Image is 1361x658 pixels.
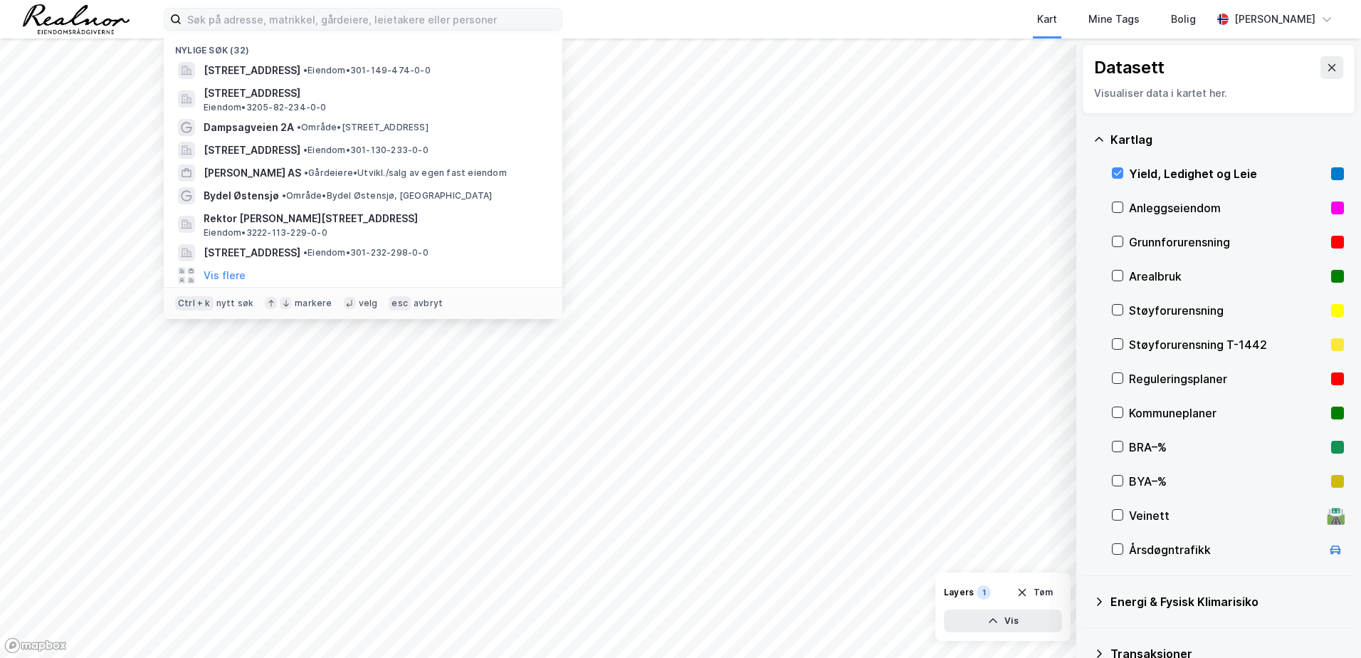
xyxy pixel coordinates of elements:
[204,227,327,239] span: Eiendom • 3222-113-229-0-0
[1094,56,1165,79] div: Datasett
[216,298,254,309] div: nytt søk
[304,167,308,178] span: •
[204,142,300,159] span: [STREET_ADDRESS]
[944,610,1062,632] button: Vis
[389,296,411,310] div: esc
[175,296,214,310] div: Ctrl + k
[295,298,332,309] div: markere
[303,145,429,156] span: Eiendom • 301-130-233-0-0
[1129,473,1325,490] div: BYA–%
[204,210,545,227] span: Rektor [PERSON_NAME][STREET_ADDRESS]
[204,244,300,261] span: [STREET_ADDRESS]
[1129,234,1325,251] div: Grunnforurensning
[304,167,507,179] span: Gårdeiere • Utvikl./salg av egen fast eiendom
[164,33,562,59] div: Nylige søk (32)
[1290,590,1361,658] div: Kontrollprogram for chat
[1088,11,1140,28] div: Mine Tags
[303,247,429,258] span: Eiendom • 301-232-298-0-0
[414,298,443,309] div: avbryt
[204,102,327,113] span: Eiendom • 3205-82-234-0-0
[1110,593,1344,610] div: Energi & Fysisk Klimarisiko
[1129,370,1325,387] div: Reguleringsplaner
[1129,507,1321,524] div: Veinett
[1290,590,1361,658] iframe: Chat Widget
[1037,11,1057,28] div: Kart
[297,122,429,133] span: Område • [STREET_ADDRESS]
[204,119,294,136] span: Dampsagveien 2A
[1110,131,1344,148] div: Kartlag
[303,65,431,76] span: Eiendom • 301-149-474-0-0
[1129,165,1325,182] div: Yield, Ledighet og Leie
[1007,581,1062,604] button: Tøm
[4,637,67,654] a: Mapbox homepage
[1171,11,1196,28] div: Bolig
[23,4,130,34] img: realnor-logo.934646d98de889bb5806.png
[204,62,300,79] span: [STREET_ADDRESS]
[1129,336,1325,353] div: Støyforurensning T-1442
[977,585,991,600] div: 1
[182,9,562,30] input: Søk på adresse, matrikkel, gårdeiere, leietakere eller personer
[1129,541,1321,558] div: Årsdøgntrafikk
[297,122,301,132] span: •
[1234,11,1315,28] div: [PERSON_NAME]
[1326,506,1345,525] div: 🛣️
[282,190,286,201] span: •
[1094,85,1343,102] div: Visualiser data i kartet her.
[1129,404,1325,422] div: Kommuneplaner
[204,85,545,102] span: [STREET_ADDRESS]
[303,65,308,75] span: •
[1129,439,1325,456] div: BRA–%
[1129,199,1325,216] div: Anleggseiendom
[282,190,492,202] span: Område • Bydel Østensjø, [GEOGRAPHIC_DATA]
[204,164,301,182] span: [PERSON_NAME] AS
[204,267,246,284] button: Vis flere
[303,247,308,258] span: •
[359,298,378,309] div: velg
[944,587,974,598] div: Layers
[303,145,308,155] span: •
[204,187,279,204] span: Bydel Østensjø
[1129,302,1325,319] div: Støyforurensning
[1129,268,1325,285] div: Arealbruk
